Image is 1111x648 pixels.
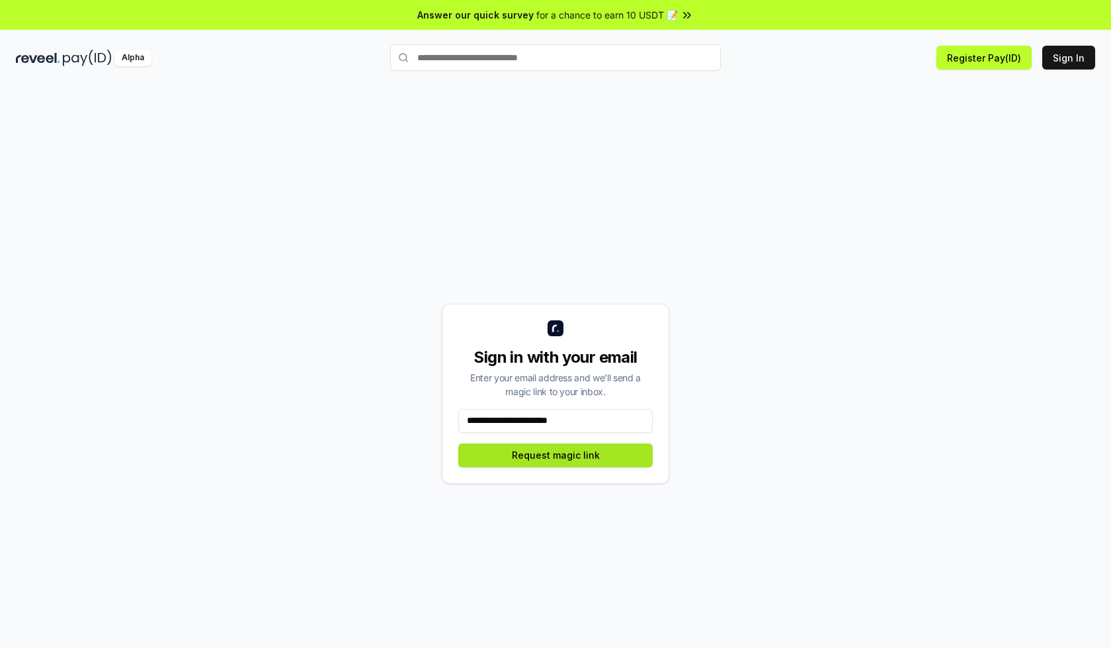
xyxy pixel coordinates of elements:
div: Alpha [114,50,151,66]
span: for a chance to earn 10 USDT 📝 [536,8,678,22]
button: Sign In [1042,46,1095,69]
div: Enter your email address and we’ll send a magic link to your inbox. [458,371,653,398]
span: Answer our quick survey [417,8,534,22]
button: Request magic link [458,443,653,467]
img: pay_id [63,50,112,66]
img: reveel_dark [16,50,60,66]
img: logo_small [548,320,563,336]
div: Sign in with your email [458,347,653,368]
button: Register Pay(ID) [936,46,1032,69]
